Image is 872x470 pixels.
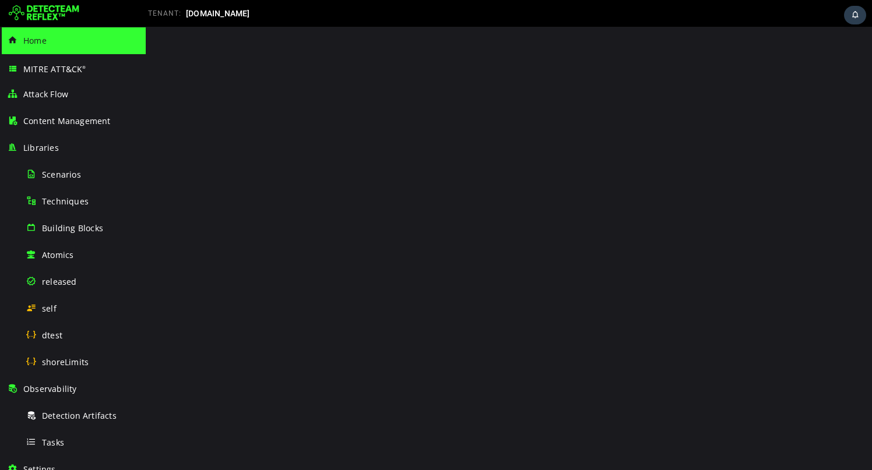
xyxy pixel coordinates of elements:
span: Home [23,35,47,46]
span: Scenarios [42,169,81,180]
span: Observability [23,383,77,394]
span: shoreLimits [42,356,89,367]
span: self [42,303,57,314]
sup: ® [82,65,86,70]
span: MITRE ATT&CK [23,63,86,75]
span: Libraries [23,142,59,153]
span: [DOMAIN_NAME] [186,9,250,18]
span: TENANT: [148,9,181,17]
div: Task Notifications [844,6,866,24]
span: Atomics [42,249,73,260]
img: Detecteam logo [9,4,79,23]
span: released [42,276,77,287]
span: Content Management [23,115,111,126]
span: Techniques [42,196,89,207]
span: Detection Artifacts [42,410,117,421]
span: Building Blocks [42,222,103,234]
span: Attack Flow [23,89,68,100]
span: Tasks [42,437,64,448]
span: dtest [42,330,62,341]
